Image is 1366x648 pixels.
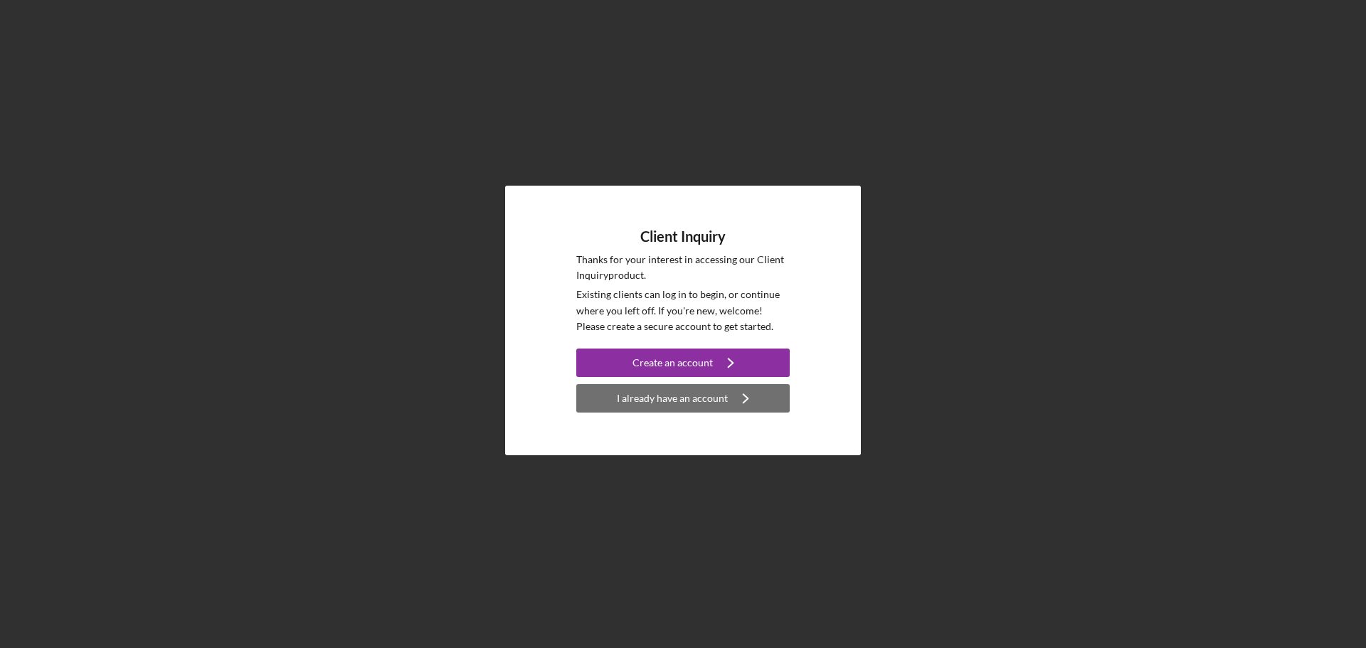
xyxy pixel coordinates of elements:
[617,384,728,413] div: I already have an account
[632,349,713,377] div: Create an account
[576,349,790,381] a: Create an account
[576,349,790,377] button: Create an account
[576,287,790,334] p: Existing clients can log in to begin, or continue where you left off. If you're new, welcome! Ple...
[576,252,790,284] p: Thanks for your interest in accessing our Client Inquiry product.
[640,228,726,245] h4: Client Inquiry
[576,384,790,413] button: I already have an account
